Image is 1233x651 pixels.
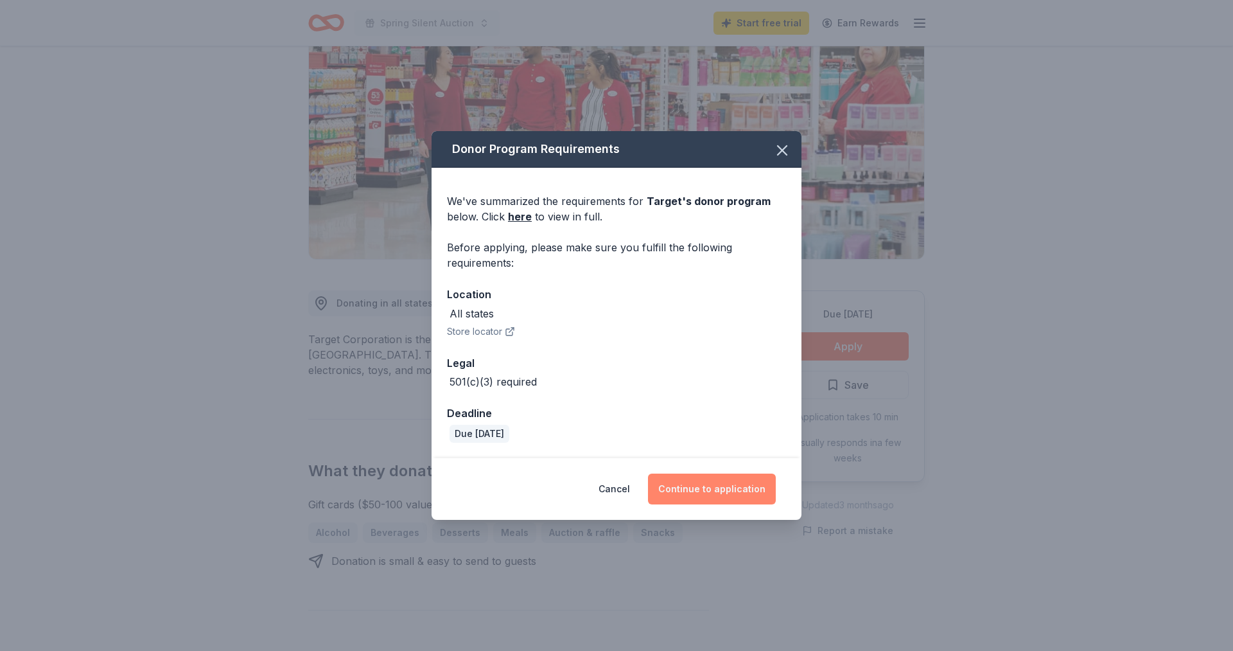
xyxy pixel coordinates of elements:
[447,405,786,422] div: Deadline
[447,193,786,224] div: We've summarized the requirements for below. Click to view in full.
[599,474,630,504] button: Cancel
[432,131,801,168] div: Donor Program Requirements
[508,209,532,224] a: here
[447,286,786,303] div: Location
[647,195,771,208] span: Target 's donor program
[450,425,509,443] div: Due [DATE]
[450,374,537,389] div: 501(c)(3) required
[450,306,494,321] div: All states
[447,355,786,371] div: Legal
[447,324,515,339] button: Store locator
[648,474,776,504] button: Continue to application
[447,240,786,271] div: Before applying, please make sure you fulfill the following requirements:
